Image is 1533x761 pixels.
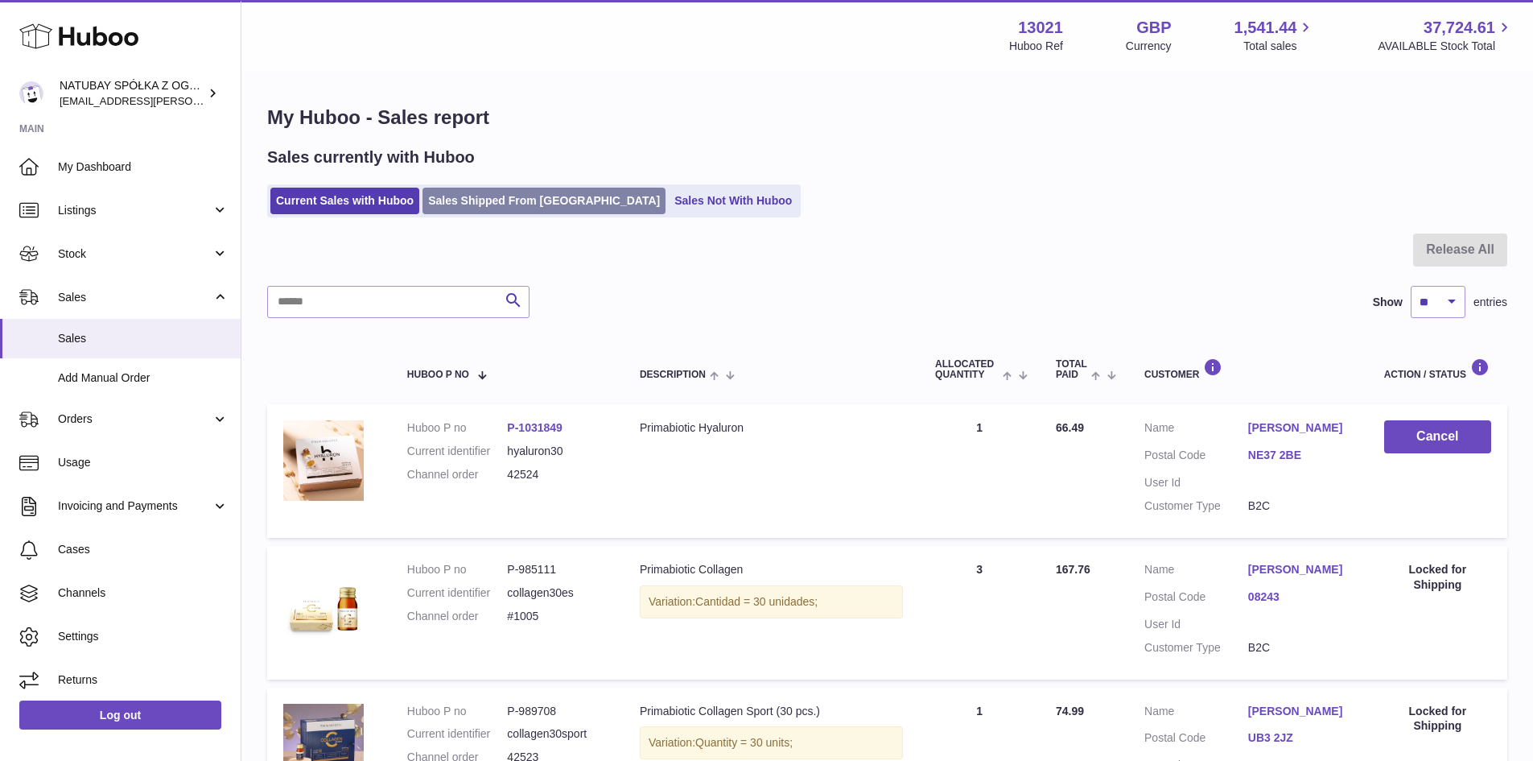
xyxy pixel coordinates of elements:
a: 08243 [1248,589,1352,605]
dt: User Id [1144,475,1248,490]
a: NE37 2BE [1248,448,1352,463]
dt: Postal Code [1144,730,1248,750]
span: Invoicing and Payments [58,498,212,514]
span: 167.76 [1056,563,1090,576]
div: Currency [1126,39,1172,54]
a: 1,541.44 Total sales [1234,17,1316,54]
span: Add Manual Order [58,370,229,386]
div: Primabiotic Hyaluron [640,420,903,436]
span: 1,541.44 [1234,17,1297,39]
span: Description [640,370,706,380]
dt: Channel order [407,467,508,482]
img: kacper.antkowski@natubay.pl [19,81,43,105]
dd: P-989708 [507,704,608,719]
dt: Customer Type [1144,640,1248,656]
a: Sales Not With Huboo [669,188,797,214]
a: [PERSON_NAME] [1248,420,1352,436]
div: Huboo Ref [1009,39,1063,54]
dt: Name [1144,704,1248,723]
span: 37,724.61 [1424,17,1495,39]
span: ALLOCATED Quantity [935,359,999,380]
dt: Customer Type [1144,498,1248,514]
a: UB3 2JZ [1248,730,1352,746]
dd: collagen30sport [507,726,608,742]
dt: Current identifier [407,444,508,459]
span: 66.49 [1056,421,1084,434]
div: Variation: [640,585,903,618]
dd: P-985111 [507,562,608,577]
dt: Name [1144,420,1248,440]
a: Log out [19,701,221,730]
div: Variation: [640,726,903,759]
a: [PERSON_NAME] [1248,704,1352,719]
a: P-1031849 [507,421,563,434]
div: Locked for Shipping [1384,704,1491,734]
div: Primabiotic Collagen Sport (30 pcs.) [640,704,903,719]
dd: collagen30es [507,585,608,601]
span: Listings [58,203,212,218]
span: Orders [58,412,212,427]
a: 37,724.61 AVAILABLE Stock Total [1378,17,1514,54]
span: AVAILABLE Stock Total [1378,39,1514,54]
span: entries [1473,295,1507,310]
dd: 42524 [507,467,608,482]
dt: Huboo P no [407,420,508,436]
strong: GBP [1136,17,1171,39]
button: Cancel [1384,420,1491,453]
img: 130211740407413.jpg [283,420,364,501]
span: Stock [58,246,212,262]
img: collageno-30.png [283,562,364,643]
span: Sales [58,331,229,346]
div: Action / Status [1384,358,1491,380]
span: Sales [58,290,212,305]
dd: hyaluron30 [507,444,608,459]
td: 1 [919,404,1040,538]
dd: #1005 [507,609,608,624]
dt: Huboo P no [407,562,508,577]
h1: My Huboo - Sales report [267,105,1507,130]
dt: Name [1144,562,1248,581]
strong: 13021 [1018,17,1063,39]
div: NATUBAY SPÓŁKA Z OGRANICZONĄ ODPOWIEDZIALNOŚCIĄ [60,78,204,109]
dd: B2C [1248,498,1352,514]
span: 74.99 [1056,705,1084,718]
span: Returns [58,672,229,688]
div: Locked for Shipping [1384,562,1491,593]
dt: Postal Code [1144,448,1248,467]
dd: B2C [1248,640,1352,656]
span: Total paid [1056,359,1087,380]
span: Cases [58,542,229,557]
span: Cantidad = 30 unidades; [695,595,818,608]
td: 3 [919,546,1040,680]
span: [EMAIL_ADDRESS][PERSON_NAME][DOMAIN_NAME] [60,94,323,107]
dt: Current identifier [407,726,508,742]
div: Customer [1144,358,1352,380]
h2: Sales currently with Huboo [267,147,475,168]
dt: Huboo P no [407,704,508,719]
a: [PERSON_NAME] [1248,562,1352,577]
span: Channels [58,585,229,601]
span: My Dashboard [58,159,229,175]
dt: Current identifier [407,585,508,601]
a: Sales Shipped From [GEOGRAPHIC_DATA] [422,188,666,214]
label: Show [1373,295,1403,310]
a: Current Sales with Huboo [270,188,419,214]
span: Quantity = 30 units; [695,736,793,749]
span: Settings [58,629,229,644]
span: Huboo P no [407,370,469,380]
span: Total sales [1243,39,1315,54]
dt: Postal Code [1144,589,1248,609]
dt: Channel order [407,609,508,624]
div: Primabiotic Collagen [640,562,903,577]
dt: User Id [1144,617,1248,632]
span: Usage [58,455,229,470]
